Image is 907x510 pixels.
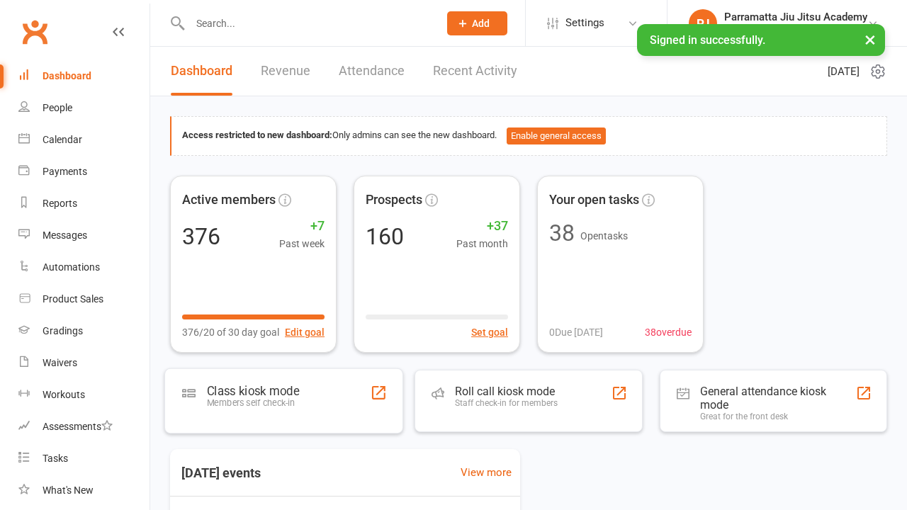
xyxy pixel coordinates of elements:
[700,385,856,412] div: General attendance kiosk mode
[18,283,150,315] a: Product Sales
[43,453,68,464] div: Tasks
[18,188,150,220] a: Reports
[471,324,508,340] button: Set goal
[18,60,150,92] a: Dashboard
[43,166,87,177] div: Payments
[507,127,606,144] button: Enable general access
[724,11,867,23] div: Parramatta Jiu Jitsu Academy
[18,347,150,379] a: Waivers
[43,261,100,273] div: Automations
[472,18,490,29] span: Add
[43,102,72,113] div: People
[186,13,429,33] input: Search...
[43,70,91,81] div: Dashboard
[43,325,83,336] div: Gradings
[689,9,717,38] div: PJ
[645,324,692,340] span: 38 overdue
[433,47,517,96] a: Recent Activity
[207,383,299,397] div: Class kiosk mode
[18,92,150,124] a: People
[366,225,404,248] div: 160
[339,47,405,96] a: Attendance
[18,315,150,347] a: Gradings
[700,412,856,421] div: Great for the front desk
[18,251,150,283] a: Automations
[18,475,150,506] a: What's New
[43,357,77,368] div: Waivers
[182,130,332,140] strong: Access restricted to new dashboard:
[828,63,860,80] span: [DATE]
[18,379,150,411] a: Workouts
[549,324,603,340] span: 0 Due [DATE]
[456,216,508,237] span: +37
[43,229,87,241] div: Messages
[261,47,310,96] a: Revenue
[549,222,575,244] div: 38
[366,190,422,210] span: Prospects
[182,225,220,248] div: 376
[285,324,325,340] button: Edit goal
[580,230,628,242] span: Open tasks
[43,293,103,305] div: Product Sales
[43,134,82,145] div: Calendar
[43,198,77,209] div: Reports
[207,397,299,408] div: Members self check-in
[18,411,150,443] a: Assessments
[724,23,867,36] div: Parramatta Jiu Jitsu Academy
[461,464,512,481] a: View more
[17,14,52,50] a: Clubworx
[565,7,604,39] span: Settings
[182,190,276,210] span: Active members
[456,236,508,251] span: Past month
[447,11,507,35] button: Add
[650,33,765,47] span: Signed in successfully.
[857,24,883,55] button: ×
[279,216,325,237] span: +7
[182,127,876,144] div: Only admins can see the new dashboard.
[279,236,325,251] span: Past week
[182,324,279,340] span: 376/20 of 30 day goal
[170,460,272,486] h3: [DATE] events
[455,385,558,398] div: Roll call kiosk mode
[18,124,150,156] a: Calendar
[43,421,113,432] div: Assessments
[549,190,639,210] span: Your open tasks
[43,389,85,400] div: Workouts
[171,47,232,96] a: Dashboard
[18,156,150,188] a: Payments
[43,484,94,496] div: What's New
[455,398,558,408] div: Staff check-in for members
[18,443,150,475] a: Tasks
[18,220,150,251] a: Messages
